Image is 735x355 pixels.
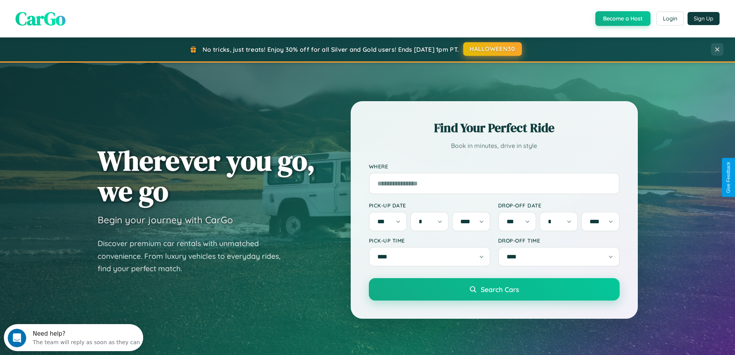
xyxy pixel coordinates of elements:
[688,12,720,25] button: Sign Up
[98,237,291,275] p: Discover premium car rentals with unmatched convenience. From luxury vehicles to everyday rides, ...
[369,202,490,209] label: Pick-up Date
[463,42,522,56] button: HALLOWEEN30
[656,12,684,25] button: Login
[203,46,459,53] span: No tricks, just treats! Enjoy 30% off for all Silver and Gold users! Ends [DATE] 1pm PT.
[369,119,620,136] h2: Find Your Perfect Ride
[15,6,66,31] span: CarGo
[498,202,620,209] label: Drop-off Date
[8,329,26,347] iframe: Intercom live chat
[498,237,620,244] label: Drop-off Time
[3,3,144,24] div: Open Intercom Messenger
[726,162,731,193] div: Give Feedback
[98,145,315,206] h1: Wherever you go, we go
[98,214,233,226] h3: Begin your journey with CarGo
[29,13,136,21] div: The team will reply as soon as they can
[4,324,143,351] iframe: Intercom live chat discovery launcher
[29,7,136,13] div: Need help?
[481,285,519,294] span: Search Cars
[369,140,620,151] p: Book in minutes, drive in style
[369,278,620,301] button: Search Cars
[369,163,620,170] label: Where
[595,11,651,26] button: Become a Host
[369,237,490,244] label: Pick-up Time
